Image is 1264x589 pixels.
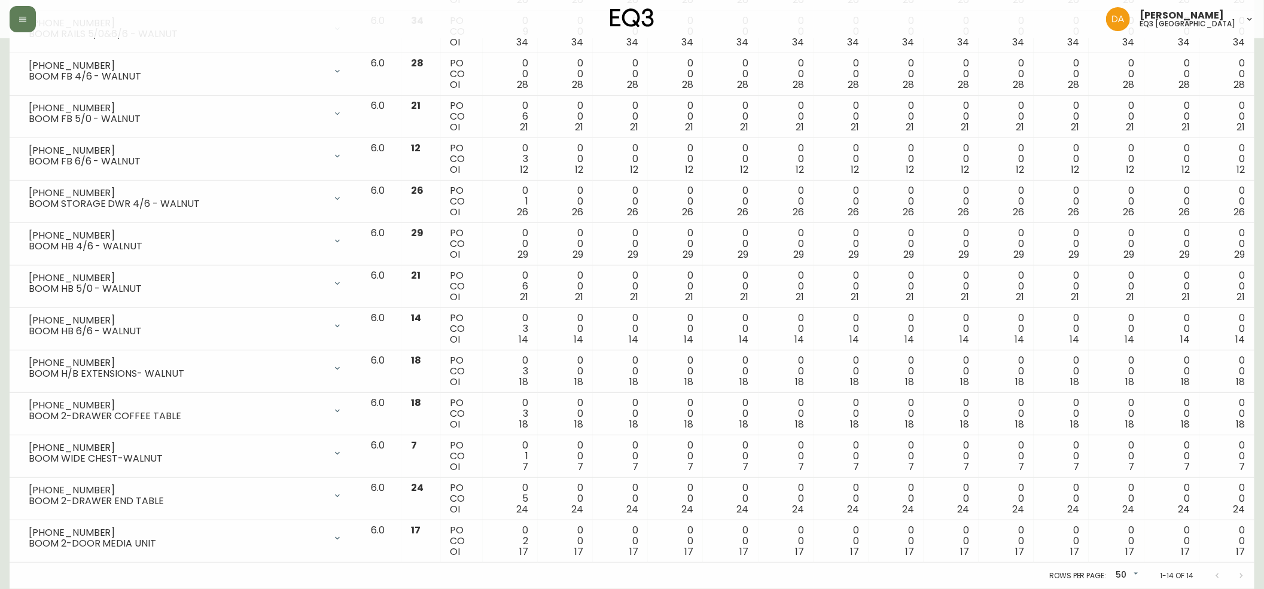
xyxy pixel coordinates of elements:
[450,355,473,387] div: PO CO
[19,185,352,212] div: [PHONE_NUMBER]BOOM STORAGE DWR 4/6 - WALNUT
[712,228,748,260] div: 0 0
[29,400,325,411] div: [PHONE_NUMBER]
[878,270,914,303] div: 0 0
[628,248,638,261] span: 29
[411,226,424,240] span: 29
[361,308,402,350] td: 6.0
[29,188,325,199] div: [PHONE_NUMBER]
[1234,248,1245,261] span: 29
[988,143,1024,175] div: 0 0
[823,100,859,133] div: 0 0
[1043,143,1079,175] div: 0 0
[988,313,1024,345] div: 0 0
[792,35,804,49] span: 34
[741,290,749,304] span: 21
[492,100,528,133] div: 0 6
[572,78,583,91] span: 28
[602,185,638,218] div: 0 0
[1098,143,1134,175] div: 0 0
[450,143,473,175] div: PO CO
[878,185,914,218] div: 0 0
[741,163,749,176] span: 12
[738,248,749,261] span: 29
[19,270,352,297] div: [PHONE_NUMBER]BOOM HB 5/0 - WALNUT
[933,143,969,175] div: 0 0
[1123,205,1135,219] span: 26
[1181,163,1190,176] span: 12
[768,143,804,175] div: 0 0
[1154,313,1190,345] div: 0 0
[361,53,402,96] td: 6.0
[823,185,859,218] div: 0 0
[768,313,804,345] div: 0 0
[411,268,421,282] span: 21
[1209,270,1245,303] div: 0 0
[516,35,528,49] span: 34
[1178,78,1190,91] span: 28
[1125,332,1135,346] span: 14
[1235,332,1245,346] span: 14
[1209,313,1245,345] div: 0 0
[1236,290,1245,304] span: 21
[1013,248,1024,261] span: 29
[878,228,914,260] div: 0 0
[19,525,352,551] div: [PHONE_NUMBER]BOOM 2-DOOR MEDIA UNIT
[19,355,352,382] div: [PHONE_NUMBER]BOOM H/B EXTENSIONS- WALNUT
[823,228,859,260] div: 0 0
[547,185,583,218] div: 0 0
[19,483,352,509] div: [PHONE_NUMBER]BOOM 2-DRAWER END TABLE
[988,185,1024,218] div: 0 0
[737,35,749,49] span: 34
[602,58,638,90] div: 0 0
[492,228,528,260] div: 0 0
[492,185,528,218] div: 0 1
[29,411,325,422] div: BOOM 2-DRAWER COFFEE TABLE
[851,163,859,176] span: 12
[1209,228,1245,260] div: 0 0
[361,138,402,181] td: 6.0
[1140,11,1224,20] span: [PERSON_NAME]
[851,290,859,304] span: 21
[849,332,859,346] span: 14
[19,440,352,466] div: [PHONE_NUMBER]BOOM WIDE CHEST-WALNUT
[738,205,749,219] span: 26
[29,60,325,71] div: [PHONE_NUMBER]
[450,35,461,49] span: OI
[450,100,473,133] div: PO CO
[847,35,859,49] span: 34
[492,143,528,175] div: 0 3
[1179,248,1190,261] span: 29
[29,326,325,337] div: BOOM HB 6/6 - WALNUT
[933,100,969,133] div: 0 0
[630,290,638,304] span: 21
[1209,185,1245,218] div: 0 0
[657,270,693,303] div: 0 0
[19,100,352,127] div: [PHONE_NUMBER]BOOM FB 5/0 - WALNUT
[1016,120,1024,134] span: 21
[1180,332,1190,346] span: 14
[29,442,325,453] div: [PHONE_NUMBER]
[361,223,402,265] td: 6.0
[738,78,749,91] span: 28
[712,143,748,175] div: 0 0
[1209,58,1245,90] div: 0 0
[547,355,583,387] div: 0 0
[411,184,424,197] span: 26
[492,313,528,345] div: 0 3
[520,163,528,176] span: 12
[29,538,325,549] div: BOOM 2-DOOR MEDIA UNIT
[1098,100,1134,133] div: 0 0
[739,332,749,346] span: 14
[610,8,654,28] img: logo
[682,205,693,219] span: 26
[1181,120,1190,134] span: 21
[547,228,583,260] div: 0 0
[957,35,969,49] span: 34
[1069,248,1080,261] span: 29
[1016,290,1024,304] span: 21
[848,78,859,91] span: 28
[19,143,352,169] div: [PHONE_NUMBER]BOOM FB 6/6 - WALNUT
[988,270,1024,303] div: 0 0
[906,290,914,304] span: 21
[933,355,969,387] div: 0 0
